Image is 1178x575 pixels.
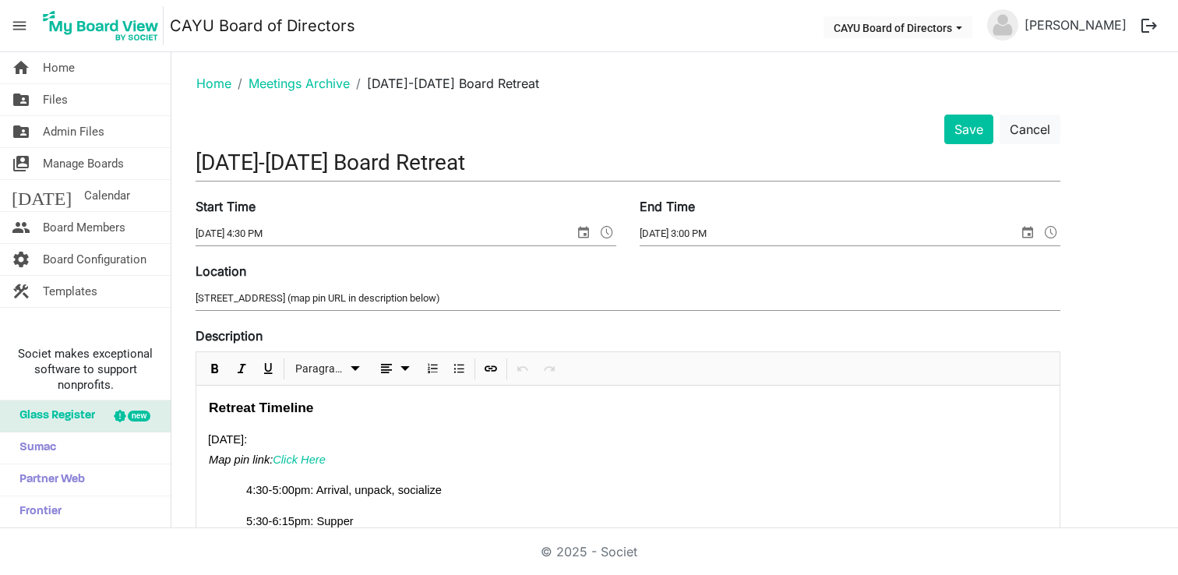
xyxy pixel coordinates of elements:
a: [PERSON_NAME] [1018,9,1133,41]
div: Formats [287,352,369,385]
span: Calendar [84,180,130,211]
div: Italic [228,352,255,385]
span: Files [43,84,68,115]
div: new [128,411,150,422]
span: Home [43,52,75,83]
button: dropdownbutton [372,359,417,379]
span: home [12,52,30,83]
span: folder_shared [12,116,30,147]
img: no-profile-picture.svg [987,9,1018,41]
span: Manage Boards [43,148,124,179]
span: [DATE] [12,180,72,211]
span: Societ makes exceptional software to support nonprofits. [7,346,164,393]
i: Map pin link: [209,453,326,466]
a: My Board View Logo [38,6,170,45]
button: Bold [205,359,226,379]
a: CAYU Board of Directors [170,10,355,41]
a: © 2025 - Societ [541,544,637,559]
span: Admin Files [43,116,104,147]
button: CAYU Board of Directors dropdownbutton [824,16,972,38]
button: Underline [258,359,279,379]
button: Cancel [1000,115,1060,144]
label: Location [196,262,246,280]
span: menu [5,11,34,41]
span: 5:30-6:15pm: Supper [246,515,354,527]
button: logout [1133,9,1166,42]
span: Retreat Timeline [209,400,314,415]
span: Glass Register [12,400,95,432]
li: [DATE]-[DATE] Board Retreat [350,74,539,93]
span: Board Members [43,212,125,243]
label: Description [196,326,263,345]
button: Paragraph dropdownbutton [290,359,367,379]
span: Paragraph [295,359,346,379]
button: Bulleted List [449,359,470,379]
label: Start Time [196,197,256,216]
div: Underline [255,352,281,385]
label: End Time [640,197,695,216]
button: Insert Link [481,359,502,379]
span: Frontier [12,496,62,527]
span: people [12,212,30,243]
span: construction [12,276,30,307]
div: Alignments [369,352,420,385]
a: Meetings Archive [249,76,350,91]
span: 4:30-5:00pm: Arrival, unpack, socialize [246,484,442,496]
a: Home [196,76,231,91]
div: Bulleted List [446,352,472,385]
img: My Board View Logo [38,6,164,45]
span: Board Configuration [43,244,146,275]
span: Sumac [12,432,56,464]
div: Insert Link [478,352,504,385]
div: Numbered List [419,352,446,385]
span: folder_shared [12,84,30,115]
button: Numbered List [422,359,443,379]
a: Click Here [273,453,326,466]
button: Save [944,115,993,144]
div: Bold [202,352,228,385]
span: Partner Web [12,464,85,496]
span: Templates [43,276,97,307]
span: settings [12,244,30,275]
span: switch_account [12,148,30,179]
button: Italic [231,359,252,379]
span: [DATE]: [208,433,247,446]
input: Title [196,144,1060,181]
span: select [1018,222,1037,242]
span: select [574,222,593,242]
